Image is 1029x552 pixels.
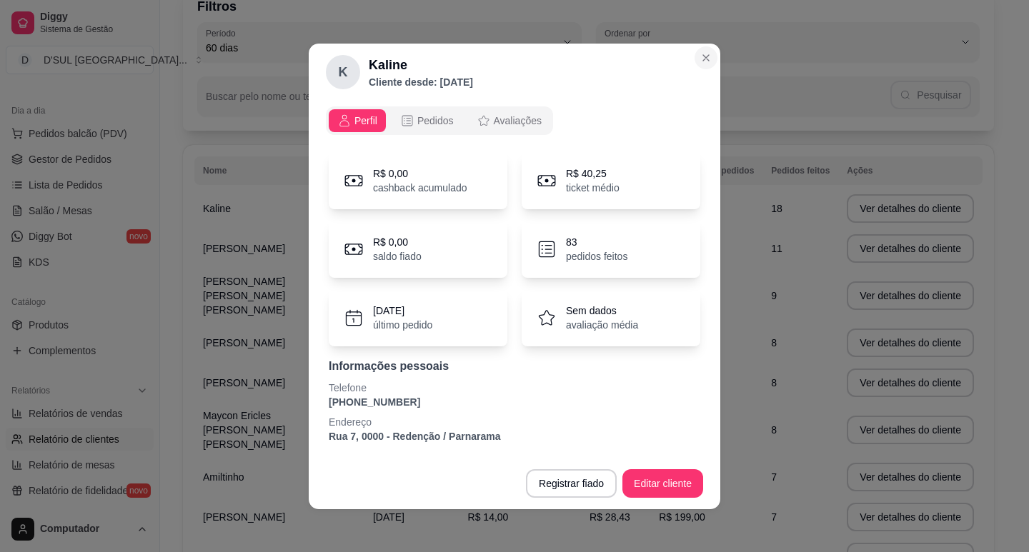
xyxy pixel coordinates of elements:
[566,181,620,195] p: ticket médio
[329,395,700,409] p: [PHONE_NUMBER]
[566,166,620,181] p: R$ 40,25
[329,429,700,443] p: Rua 7, 0000 - Redenção / Parnarama
[526,469,617,498] button: Registrar fiado
[369,75,473,89] p: Cliente desde: [DATE]
[566,235,627,249] p: 83
[494,114,542,128] span: Avaliações
[373,303,432,318] p: [DATE]
[373,249,422,264] p: saldo fiado
[695,46,717,69] button: Close
[373,235,422,249] p: R$ 0,00
[329,415,700,429] p: Endereço
[373,181,467,195] p: cashback acumulado
[566,249,627,264] p: pedidos feitos
[329,358,700,375] p: Informações pessoais
[566,318,638,332] p: avaliação média
[373,318,432,332] p: último pedido
[326,106,553,135] div: opções
[326,106,703,135] div: opções
[373,166,467,181] p: R$ 0,00
[566,303,638,318] p: Sem dados
[622,469,703,498] button: Editar cliente
[329,381,700,395] p: Telefone
[354,114,377,128] span: Perfil
[417,114,454,128] span: Pedidos
[369,55,473,75] h2: Kaline
[326,55,360,89] div: K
